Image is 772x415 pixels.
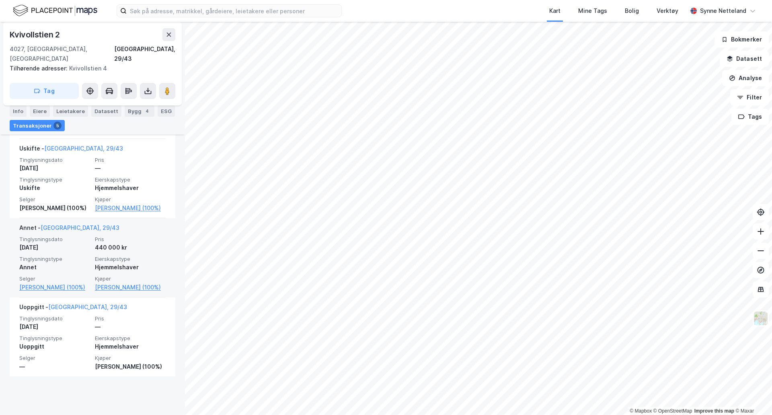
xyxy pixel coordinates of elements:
a: [PERSON_NAME] (100%) [95,203,166,213]
span: Tinglysningstype [19,176,90,183]
img: logo.f888ab2527a4732fd821a326f86c7f29.svg [13,4,97,18]
button: Tag [10,83,79,99]
div: Eiere [30,105,50,117]
div: [PERSON_NAME] (100%) [95,362,166,372]
div: — [95,163,166,173]
span: Pris [95,236,166,243]
div: [DATE] [19,322,90,332]
div: Bygg [125,105,154,117]
div: 4 [143,107,151,115]
div: Kontrollprogram for chat [732,376,772,415]
div: Annet - [19,223,119,236]
div: [DATE] [19,243,90,252]
span: Eierskapstype [95,176,166,183]
div: Synne Netteland [700,6,746,16]
div: Datasett [91,105,121,117]
div: Uskifte - [19,144,123,157]
span: Tinglysningsdato [19,157,90,163]
a: Mapbox [630,408,652,414]
span: Tilhørende adresser: [10,65,69,72]
button: Analyse [722,70,769,86]
span: Kjøper [95,355,166,361]
div: 440 000 kr [95,243,166,252]
a: [PERSON_NAME] (100%) [19,283,90,292]
a: OpenStreetMap [653,408,692,414]
div: [DATE] [19,163,90,173]
div: 4027, [GEOGRAPHIC_DATA], [GEOGRAPHIC_DATA] [10,44,114,64]
div: Kvivollstien 2 [10,28,62,41]
button: Tags [731,109,769,125]
div: Leietakere [53,105,88,117]
div: Hjemmelshaver [95,262,166,272]
span: Tinglysningstype [19,335,90,342]
a: [GEOGRAPHIC_DATA], 29/43 [48,304,127,310]
span: Pris [95,315,166,322]
span: Tinglysningstype [19,256,90,262]
span: Eierskapstype [95,256,166,262]
div: 5 [53,122,62,130]
div: Hjemmelshaver [95,183,166,193]
div: Uskifte [19,183,90,193]
button: Bokmerker [715,31,769,47]
a: Improve this map [694,408,734,414]
span: Pris [95,157,166,163]
div: Uoppgitt [19,342,90,351]
div: Info [10,105,27,117]
div: Annet [19,262,90,272]
div: Mine Tags [578,6,607,16]
a: [PERSON_NAME] (100%) [95,283,166,292]
span: Kjøper [95,196,166,203]
iframe: Chat Widget [732,376,772,415]
div: — [95,322,166,332]
div: Hjemmelshaver [95,342,166,351]
div: [PERSON_NAME] (100%) [19,203,90,213]
span: Tinglysningsdato [19,236,90,243]
span: Selger [19,196,90,203]
span: Selger [19,355,90,361]
span: Selger [19,275,90,282]
div: ESG [158,105,175,117]
img: Z [753,311,768,326]
div: Kvivollstien 4 [10,64,169,73]
button: Filter [730,89,769,105]
div: Bolig [625,6,639,16]
div: Verktøy [657,6,678,16]
span: Tinglysningsdato [19,315,90,322]
div: — [19,362,90,372]
a: [GEOGRAPHIC_DATA], 29/43 [41,224,119,231]
input: Søk på adresse, matrikkel, gårdeiere, leietakere eller personer [127,5,341,17]
span: Eierskapstype [95,335,166,342]
button: Datasett [720,51,769,67]
div: [GEOGRAPHIC_DATA], 29/43 [114,44,175,64]
div: Uoppgitt - [19,302,127,315]
a: [GEOGRAPHIC_DATA], 29/43 [44,145,123,152]
span: Kjøper [95,275,166,282]
div: Kart [549,6,561,16]
div: Transaksjoner [10,120,65,131]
